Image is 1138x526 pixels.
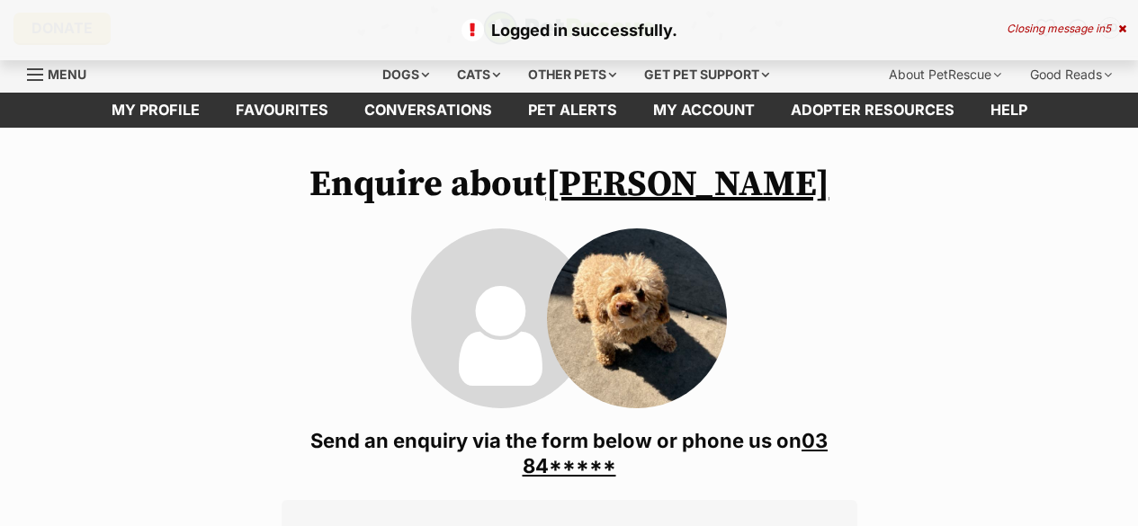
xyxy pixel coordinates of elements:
[218,93,346,128] a: Favourites
[547,228,727,408] img: Lola Copacobana
[876,57,1014,93] div: About PetRescue
[48,67,86,82] span: Menu
[444,57,513,93] div: Cats
[632,57,782,93] div: Get pet support
[1017,57,1125,93] div: Good Reads
[27,57,99,89] a: Menu
[370,57,442,93] div: Dogs
[515,57,629,93] div: Other pets
[346,93,510,128] a: conversations
[282,428,857,478] h3: Send an enquiry via the form below or phone us on
[972,93,1045,128] a: Help
[635,93,773,128] a: My account
[773,93,972,128] a: Adopter resources
[282,164,857,205] h1: Enquire about
[546,162,829,207] a: [PERSON_NAME]
[94,93,218,128] a: My profile
[510,93,635,128] a: Pet alerts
